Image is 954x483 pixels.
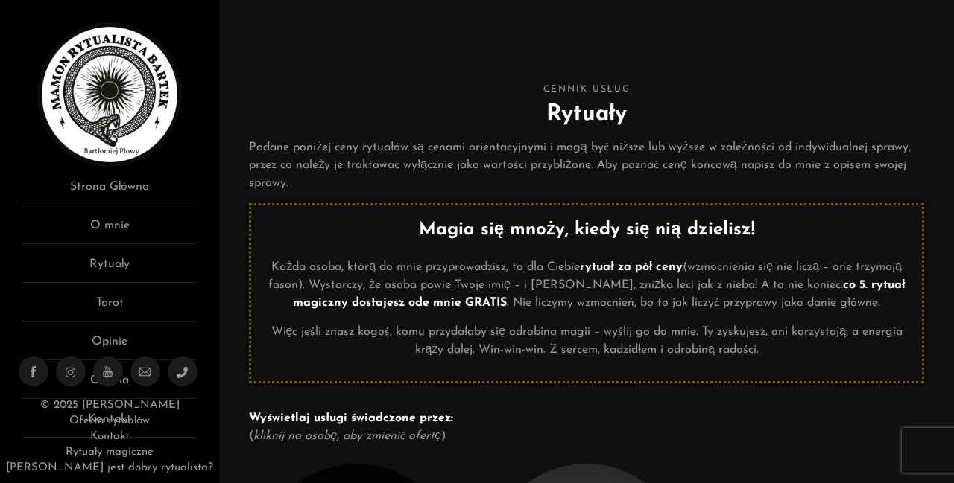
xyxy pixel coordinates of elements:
p: Więc jeśli znasz kogoś, komu przydałaby się odrobina magii – wyślij go do mnie. Ty zyskujesz, oni... [262,323,911,359]
span: Cennik usług [249,82,924,97]
a: Strona Główna [22,178,197,205]
a: Opinie [22,333,197,360]
p: Każda osoba, którą do mnie przyprowadzisz, to dla Ciebie (wzmocnienia się nie liczą – one trzymaj... [262,258,911,312]
strong: Magia się mnoży, kiedy się nią dzielisz! [419,221,755,239]
em: kliknij na osobę, aby zmienić ofertę [253,430,441,442]
p: ( ) [249,409,924,445]
p: Podane poniżej ceny rytuałów są cenami orientacyjnymi i mogą być niższe lub wyższe w zależności o... [249,138,924,192]
a: Rytuały [22,255,197,283]
h2: Rytuały [249,97,924,131]
a: Oferta rytuałów [69,415,150,426]
strong: Wyświetlaj usługi świadczone przez: [249,412,452,424]
a: Tarot [22,294,197,322]
strong: rytuał za pół ceny [580,261,683,273]
img: Rytualista Bartek [37,22,182,167]
a: Kontakt [90,431,129,442]
a: [PERSON_NAME] jest dobry rytualista? [6,462,213,473]
a: Rytuały magiczne [66,447,154,458]
a: O mnie [22,217,197,244]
